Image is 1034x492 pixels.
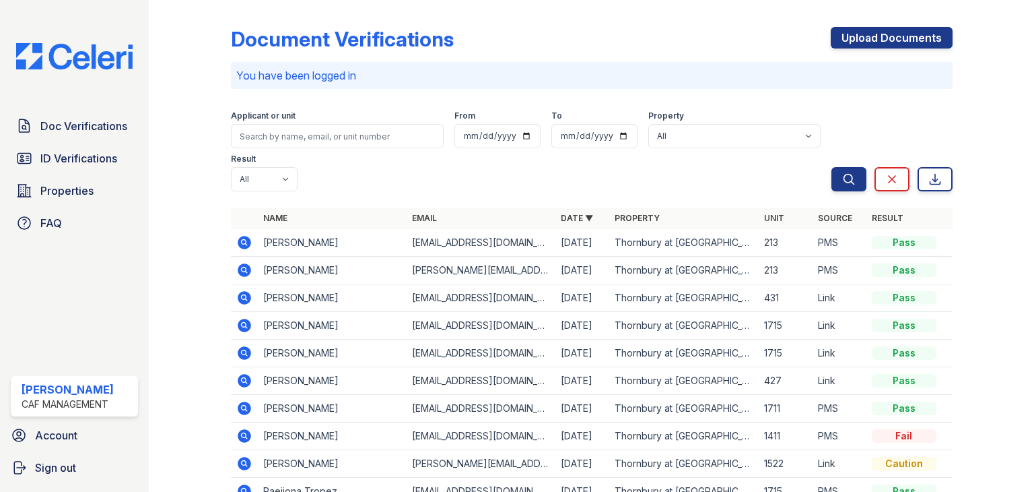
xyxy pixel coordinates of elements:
td: 1711 [759,395,813,423]
td: [DATE] [555,450,609,478]
div: Caution [872,457,936,470]
td: 431 [759,284,813,312]
td: [DATE] [555,257,609,284]
td: Link [813,284,866,312]
div: Pass [872,346,936,360]
td: PMS [813,229,866,257]
td: [DATE] [555,367,609,395]
td: [PERSON_NAME] [258,257,407,284]
a: Unit [764,213,784,223]
td: 1715 [759,312,813,340]
td: [EMAIL_ADDRESS][DOMAIN_NAME] [407,284,555,312]
div: Pass [872,264,936,277]
td: Link [813,340,866,367]
td: Thornbury at [GEOGRAPHIC_DATA] [609,229,758,257]
td: 1715 [759,340,813,367]
label: Property [648,111,684,121]
label: From [454,111,475,121]
div: Pass [872,319,936,332]
td: [PERSON_NAME] [258,450,407,478]
label: Applicant or unit [231,111,296,121]
a: FAQ [11,210,138,237]
span: ID Verifications [40,150,117,166]
td: [EMAIL_ADDRESS][DOMAIN_NAME] [407,312,555,340]
td: [PERSON_NAME] [258,340,407,367]
td: Thornbury at [GEOGRAPHIC_DATA] [609,257,758,284]
td: Thornbury at [GEOGRAPHIC_DATA] [609,284,758,312]
td: 1522 [759,450,813,478]
span: Sign out [35,460,76,476]
td: Link [813,367,866,395]
a: Upload Documents [831,27,953,49]
a: Email [412,213,437,223]
td: PMS [813,257,866,284]
td: Thornbury at [GEOGRAPHIC_DATA] [609,423,758,450]
label: To [551,111,562,121]
td: 213 [759,229,813,257]
a: Doc Verifications [11,113,138,140]
td: 427 [759,367,813,395]
img: CE_Logo_Blue-a8612792a0a2168367f1c8372b55b34899dd931a85d93a1a3d3e32e68fde9ad4.png [5,43,143,69]
a: Result [872,213,903,223]
td: Thornbury at [GEOGRAPHIC_DATA] [609,340,758,367]
td: [DATE] [555,340,609,367]
td: [EMAIL_ADDRESS][DOMAIN_NAME] [407,367,555,395]
a: Sign out [5,454,143,481]
span: Doc Verifications [40,118,127,134]
td: [DATE] [555,395,609,423]
td: [EMAIL_ADDRESS][DOMAIN_NAME] [407,340,555,367]
td: [PERSON_NAME] [258,395,407,423]
td: [EMAIL_ADDRESS][DOMAIN_NAME] [407,423,555,450]
td: PMS [813,423,866,450]
td: [PERSON_NAME] [258,367,407,395]
td: Thornbury at [GEOGRAPHIC_DATA] [609,395,758,423]
td: [DATE] [555,229,609,257]
td: [DATE] [555,312,609,340]
a: Properties [11,177,138,204]
div: Pass [872,236,936,249]
td: [PERSON_NAME] [258,423,407,450]
div: Fail [872,429,936,443]
input: Search by name, email, or unit number [231,124,444,148]
td: [DATE] [555,284,609,312]
td: [PERSON_NAME][EMAIL_ADDRESS][DOMAIN_NAME] [407,257,555,284]
a: Source [818,213,852,223]
td: 213 [759,257,813,284]
td: 1411 [759,423,813,450]
td: Link [813,450,866,478]
span: Account [35,427,77,443]
p: You have been logged in [236,67,947,84]
a: Account [5,422,143,449]
div: [PERSON_NAME] [22,381,114,398]
div: CAF Management [22,398,114,411]
a: Name [263,213,287,223]
td: [PERSON_NAME] [258,312,407,340]
td: Thornbury at [GEOGRAPHIC_DATA] [609,450,758,478]
span: FAQ [40,215,62,231]
td: [PERSON_NAME] [258,229,407,257]
div: Pass [872,291,936,305]
td: Thornbury at [GEOGRAPHIC_DATA] [609,312,758,340]
td: [PERSON_NAME][EMAIL_ADDRESS][DOMAIN_NAME] [407,450,555,478]
td: Link [813,312,866,340]
td: PMS [813,395,866,423]
td: [EMAIL_ADDRESS][DOMAIN_NAME] [407,229,555,257]
td: [PERSON_NAME] [258,284,407,312]
td: [DATE] [555,423,609,450]
div: Document Verifications [231,27,454,51]
td: [EMAIL_ADDRESS][DOMAIN_NAME] [407,395,555,423]
a: ID Verifications [11,145,138,172]
a: Property [615,213,660,223]
td: Thornbury at [GEOGRAPHIC_DATA] [609,367,758,395]
a: Date ▼ [561,213,593,223]
span: Properties [40,183,94,199]
div: Pass [872,374,936,388]
label: Result [231,154,256,164]
div: Pass [872,402,936,415]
